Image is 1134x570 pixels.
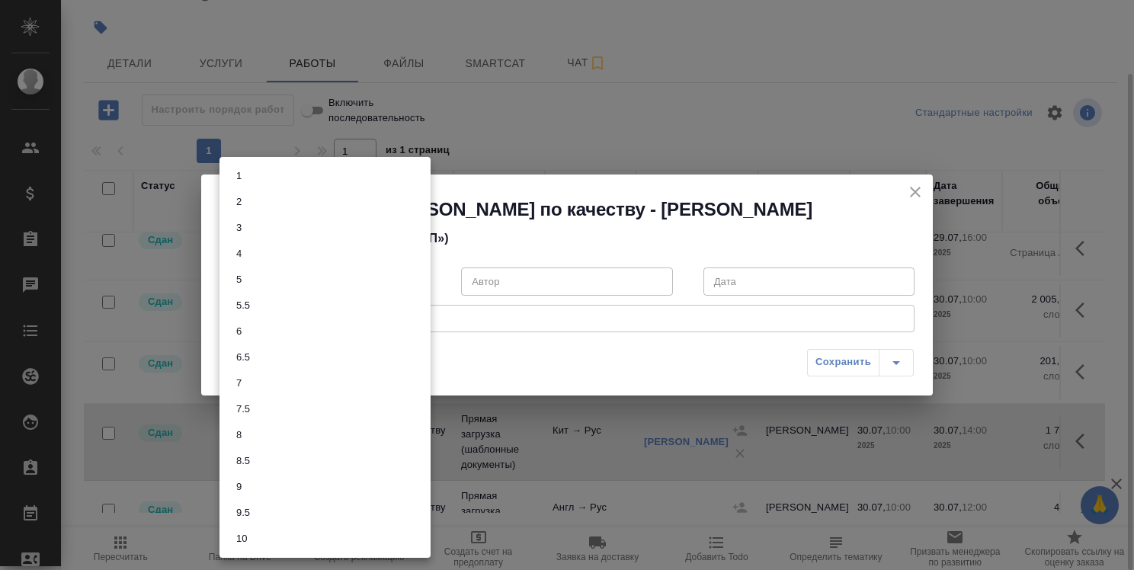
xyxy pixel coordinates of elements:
button: 7.5 [232,401,255,418]
button: 5 [232,271,246,288]
button: 9 [232,479,246,495]
button: 4 [232,245,246,262]
button: 6 [232,323,246,340]
button: 10 [232,530,251,547]
button: 8.5 [232,453,255,469]
button: 3 [232,219,246,236]
button: 8 [232,427,246,444]
button: 7 [232,375,246,392]
button: 2 [232,194,246,210]
button: 5.5 [232,297,255,314]
button: 6.5 [232,349,255,366]
button: 9.5 [232,504,255,521]
button: 1 [232,168,246,184]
